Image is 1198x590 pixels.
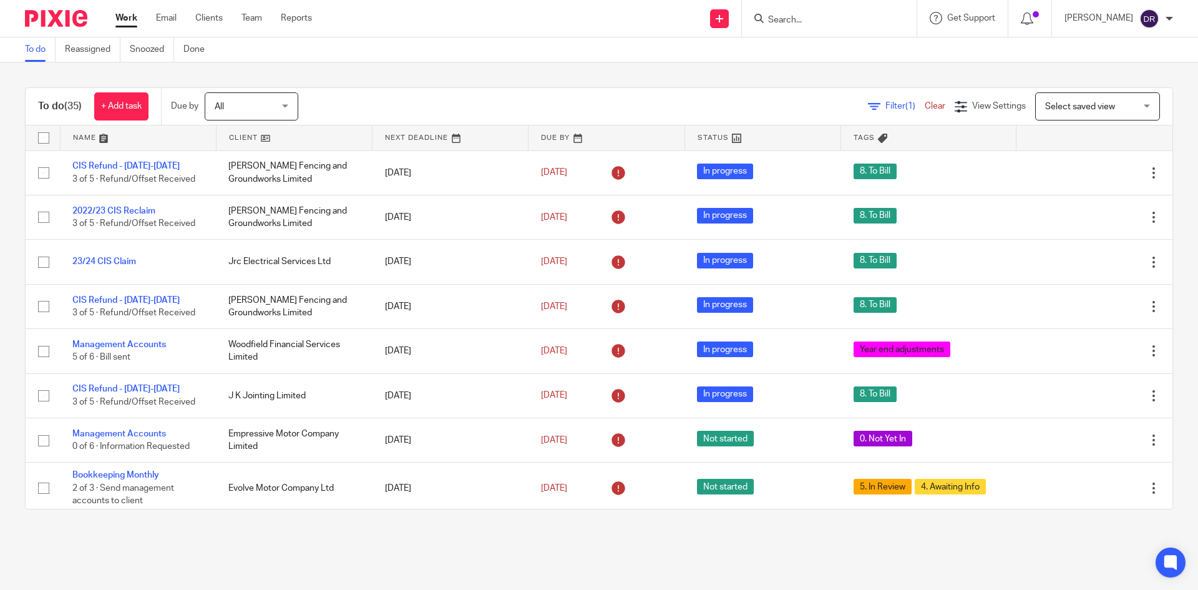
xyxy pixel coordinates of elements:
[72,442,190,451] span: 0 of 6 · Information Requested
[72,175,195,184] span: 3 of 5 · Refund/Offset Received
[697,253,753,268] span: In progress
[697,342,753,357] span: In progress
[854,253,897,268] span: 8. To Bill
[373,373,528,418] td: [DATE]
[216,463,372,514] td: Evolve Motor Company Ltd
[72,296,180,305] a: CIS Refund - [DATE]-[DATE]
[541,484,567,493] span: [DATE]
[373,240,528,284] td: [DATE]
[541,213,567,222] span: [DATE]
[373,195,528,239] td: [DATE]
[915,479,986,494] span: 4. Awaiting Info
[972,102,1026,111] span: View Settings
[541,391,567,400] span: [DATE]
[1064,12,1133,24] p: [PERSON_NAME]
[72,484,174,506] span: 2 of 3 · Send management accounts to client
[373,329,528,373] td: [DATE]
[65,37,120,62] a: Reassigned
[216,150,372,195] td: [PERSON_NAME] Fencing and Groundworks Limited
[72,257,136,266] a: 23/24 CIS Claim
[1045,102,1115,111] span: Select saved view
[1139,9,1159,29] img: svg%3E
[541,169,567,177] span: [DATE]
[72,471,159,479] a: Bookkeeping Monthly
[216,418,372,463] td: Empressive Motor Company Limited
[216,240,372,284] td: Jrc Electrical Services Ltd
[854,164,897,179] span: 8. To Bill
[183,37,214,62] a: Done
[767,15,879,26] input: Search
[25,10,87,27] img: Pixie
[281,12,312,24] a: Reports
[697,297,753,313] span: In progress
[215,102,224,111] span: All
[854,431,912,446] span: 0. Not Yet In
[216,195,372,239] td: [PERSON_NAME] Fencing and Groundworks Limited
[854,342,950,357] span: Year end adjustments
[25,37,56,62] a: To do
[697,386,753,402] span: In progress
[541,302,567,311] span: [DATE]
[72,385,180,393] a: CIS Refund - [DATE]-[DATE]
[241,12,262,24] a: Team
[72,340,166,349] a: Management Accounts
[156,12,177,24] a: Email
[195,12,223,24] a: Clients
[854,208,897,224] span: 8. To Bill
[541,347,567,355] span: [DATE]
[854,134,875,141] span: Tags
[72,162,180,170] a: CIS Refund - [DATE]-[DATE]
[72,398,195,406] span: 3 of 5 · Refund/Offset Received
[72,219,195,228] span: 3 of 5 · Refund/Offset Received
[130,37,174,62] a: Snoozed
[171,100,198,112] p: Due by
[947,14,995,22] span: Get Support
[854,297,897,313] span: 8. To Bill
[38,100,82,113] h1: To do
[216,373,372,418] td: J K Jointing Limited
[697,479,754,494] span: Not started
[216,329,372,373] td: Woodfield Financial Services Limited
[64,101,82,111] span: (35)
[72,430,166,438] a: Management Accounts
[216,284,372,328] td: [PERSON_NAME] Fencing and Groundworks Limited
[541,436,567,445] span: [DATE]
[373,284,528,328] td: [DATE]
[373,150,528,195] td: [DATE]
[905,102,915,111] span: (1)
[925,102,945,111] a: Clear
[94,92,149,120] a: + Add task
[373,418,528,463] td: [DATE]
[697,208,753,224] span: In progress
[854,386,897,402] span: 8. To Bill
[541,257,567,266] span: [DATE]
[373,463,528,514] td: [DATE]
[697,164,753,179] span: In progress
[72,353,130,362] span: 5 of 6 · Bill sent
[115,12,137,24] a: Work
[72,207,155,215] a: 2022/23 CIS Reclaim
[885,102,925,111] span: Filter
[72,308,195,317] span: 3 of 5 · Refund/Offset Received
[854,479,912,494] span: 5. In Review
[697,431,754,446] span: Not started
